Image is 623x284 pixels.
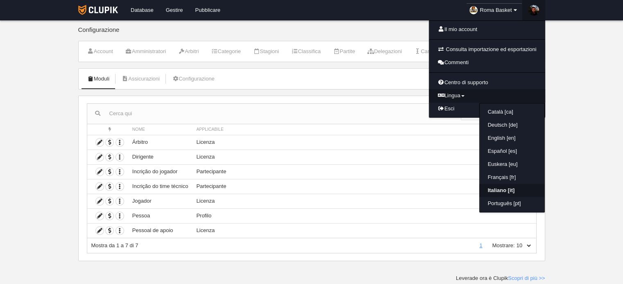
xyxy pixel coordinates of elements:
a: Amministratori [121,45,170,58]
td: Licenza [192,135,536,150]
span: Mostra da 1 a 7 di 7 [91,242,138,248]
a: Consulta importazione ed esportazioni [429,43,544,56]
td: Partecipante [192,179,536,194]
a: Scopri di più >> [508,275,545,281]
td: Jogador [128,194,193,208]
a: English [en] [480,132,544,145]
a: Delegazioni [363,45,406,58]
span: Applicabile [196,127,223,132]
a: Lingua [429,89,544,102]
a: Esci [429,102,544,115]
td: Licenza [192,150,536,164]
a: Centro di supporto [429,76,544,89]
a: Português [pt] [480,197,544,210]
a: Il mio account [429,23,544,36]
a: Français [fr] [480,171,544,184]
a: Moduli [83,73,114,85]
input: Cerca qui [87,107,461,120]
td: Incrição do time técnico [128,179,193,194]
td: Licenza [192,194,536,208]
a: Partite [328,45,360,58]
a: Stagioni [249,45,283,58]
td: Licenza [192,223,536,238]
a: Configurazione [168,73,219,85]
img: Clupik [78,5,118,15]
a: Commenti [429,56,544,69]
span: Nome [132,127,145,132]
a: Assicurazioni [117,73,164,85]
a: Roma Basket [466,3,522,17]
a: Italiano [it] [480,184,544,197]
td: Dirigente [128,150,193,164]
a: Campi [410,45,441,58]
td: Árbitro [128,135,193,150]
img: OaR7eIdxKYGo.30x30.jpg [469,6,478,14]
a: Deutsch [de] [480,119,544,132]
a: Català [ca] [480,105,544,119]
a: Classifica [287,45,325,58]
div: Configurazione [78,27,545,41]
td: Pessoa [128,208,193,223]
a: Euskera [eu] [480,158,544,171]
span: Roma Basket [480,6,512,14]
a: Arbitri [174,45,203,58]
img: Padg0AfIPjuR.30x30.jpg [528,5,539,16]
div: Leverade ora è Clupik [456,275,545,282]
span: Consulta importazione ed esportazioni [446,46,536,52]
a: 1 [478,242,484,248]
a: Categorie [206,45,245,58]
label: Mostrare: [484,242,515,249]
td: Partecipante [192,164,536,179]
a: Account [83,45,118,58]
a: Español [es] [480,145,544,158]
td: Pessoal de apoio [128,223,193,238]
td: Profilo [192,208,536,223]
td: Incrição do jogador [128,164,193,179]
